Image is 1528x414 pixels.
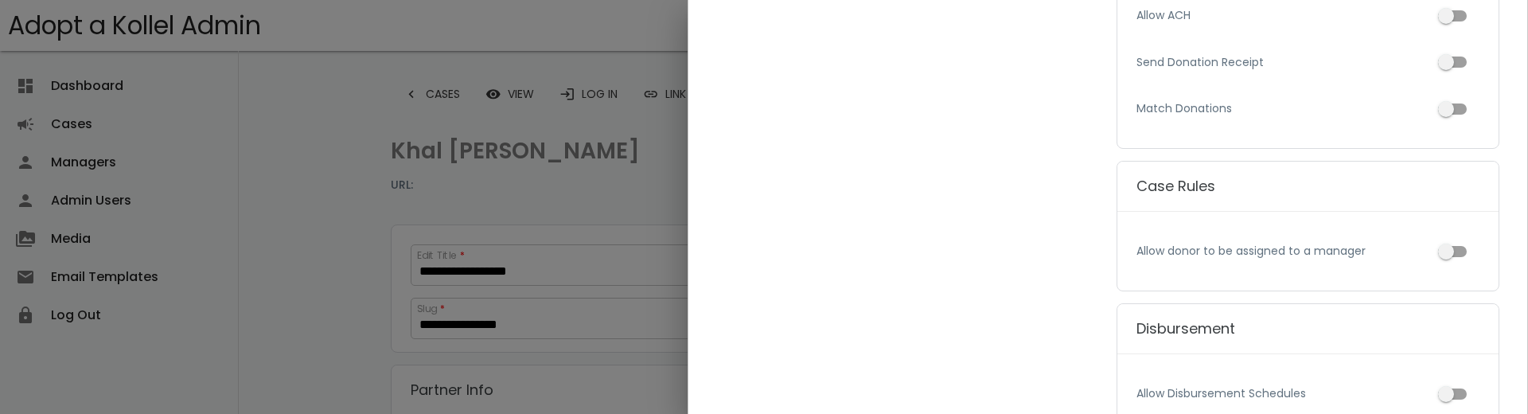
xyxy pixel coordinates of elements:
[1136,317,1235,342] p: Disbursement
[1136,100,1479,117] label: Match Donations
[1136,7,1479,24] label: Allow ACH
[1136,174,1215,199] p: Case Rules
[1136,385,1479,402] label: Allow Disbursement Schedules
[1136,54,1479,71] label: Send Donation Receipt
[1136,243,1479,260] label: Allow donor to be assigned to a manager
